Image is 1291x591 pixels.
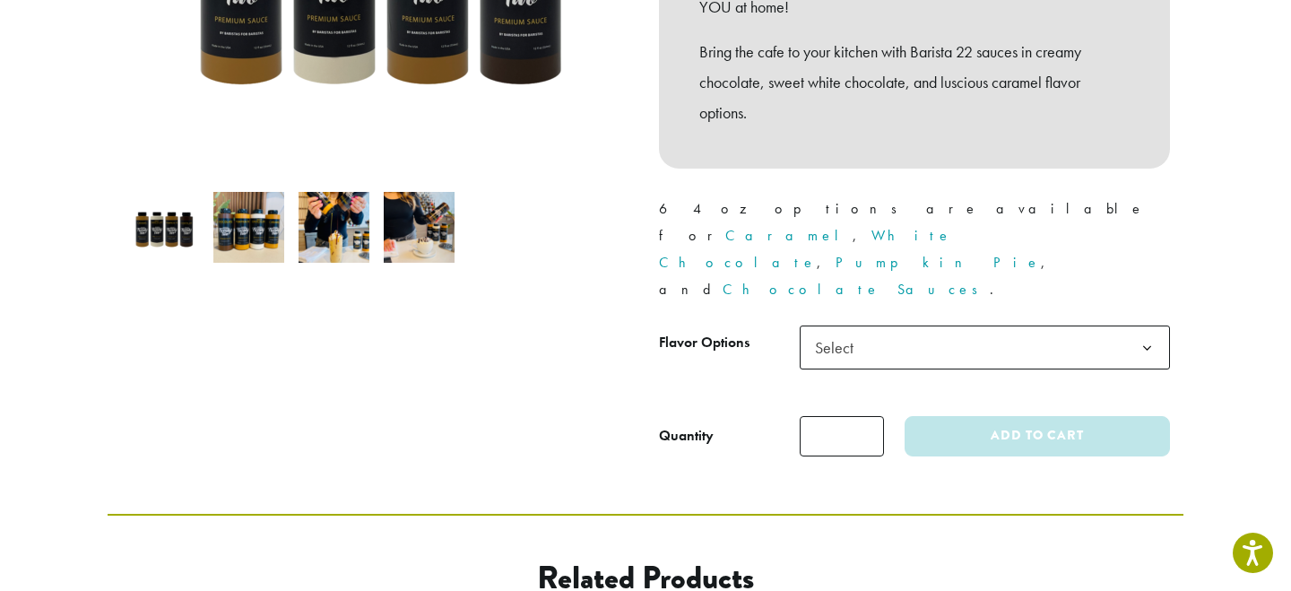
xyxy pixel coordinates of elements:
[384,192,455,263] img: Barista 22 Premium Sauces (12 oz.) - Image 4
[659,196,1170,303] p: 64 oz options are available for , , , and .
[905,416,1170,456] button: Add to cart
[299,192,369,263] img: Barista 22 Premium Sauces (12 oz.) - Image 3
[800,416,884,456] input: Product quantity
[659,330,800,356] label: Flavor Options
[699,37,1130,127] p: Bring the cafe to your kitchen with Barista 22 sauces in creamy chocolate, sweet white chocolate,...
[725,226,853,245] a: Caramel
[723,280,990,299] a: Chocolate Sauces
[836,253,1041,272] a: Pumpkin Pie
[659,425,714,447] div: Quantity
[213,192,284,263] img: B22 12 oz sauces line up
[808,330,871,365] span: Select
[128,192,199,263] img: Barista 22 12 oz Sauces - All Flavors
[800,326,1170,369] span: Select
[659,226,952,272] a: White Chocolate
